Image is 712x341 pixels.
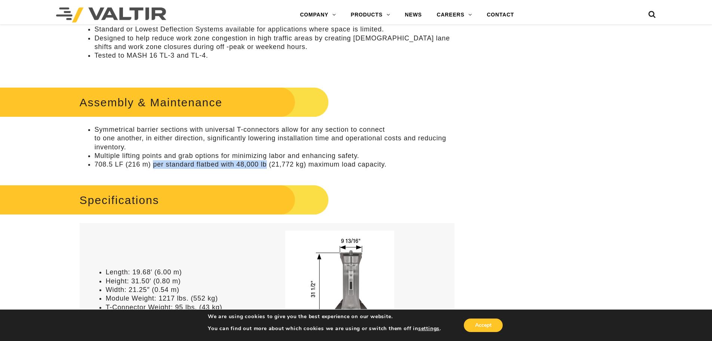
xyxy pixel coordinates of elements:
[343,7,398,22] a: PRODUCTS
[106,303,263,312] li: T-Connector Weight: 95 lbs. (43 kg)
[418,325,440,332] button: settings
[293,7,343,22] a: COMPANY
[208,313,441,320] p: We are using cookies to give you the best experience on our website.
[479,7,521,22] a: CONTACT
[95,152,454,160] li: Multiple lifting points and grab options for minimizing labor and enhancing safety.
[95,51,454,60] li: Tested to MASH 16 TL-3 and TL-4.
[429,7,480,22] a: CAREERS
[106,294,263,303] li: Module Weight: 1217 lbs. (552 kg)
[95,125,454,152] li: Symmetrical barrier sections with universal T-connectors allow for any section to connect to one ...
[56,7,166,22] img: Valtir
[106,277,263,286] li: Height: 31.50′ (0.80 m)
[106,286,263,294] li: Width: 21.25″ (0.54 m)
[208,325,441,332] p: You can find out more about which cookies we are using or switch them off in .
[95,34,454,52] li: Designed to help reduce work zone congestion in high traffic areas by creating [DEMOGRAPHIC_DATA]...
[106,268,263,277] li: Length: 19.68′ (6.00 m)
[397,7,429,22] a: NEWS
[95,160,454,169] li: 708.5 LF (216 m) per standard flatbed with 48,000 lb (21,772 kg) maximum load capacity.
[95,25,454,34] li: Standard or Lowest Deflection Systems available for applications where space is limited.
[464,319,503,332] button: Accept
